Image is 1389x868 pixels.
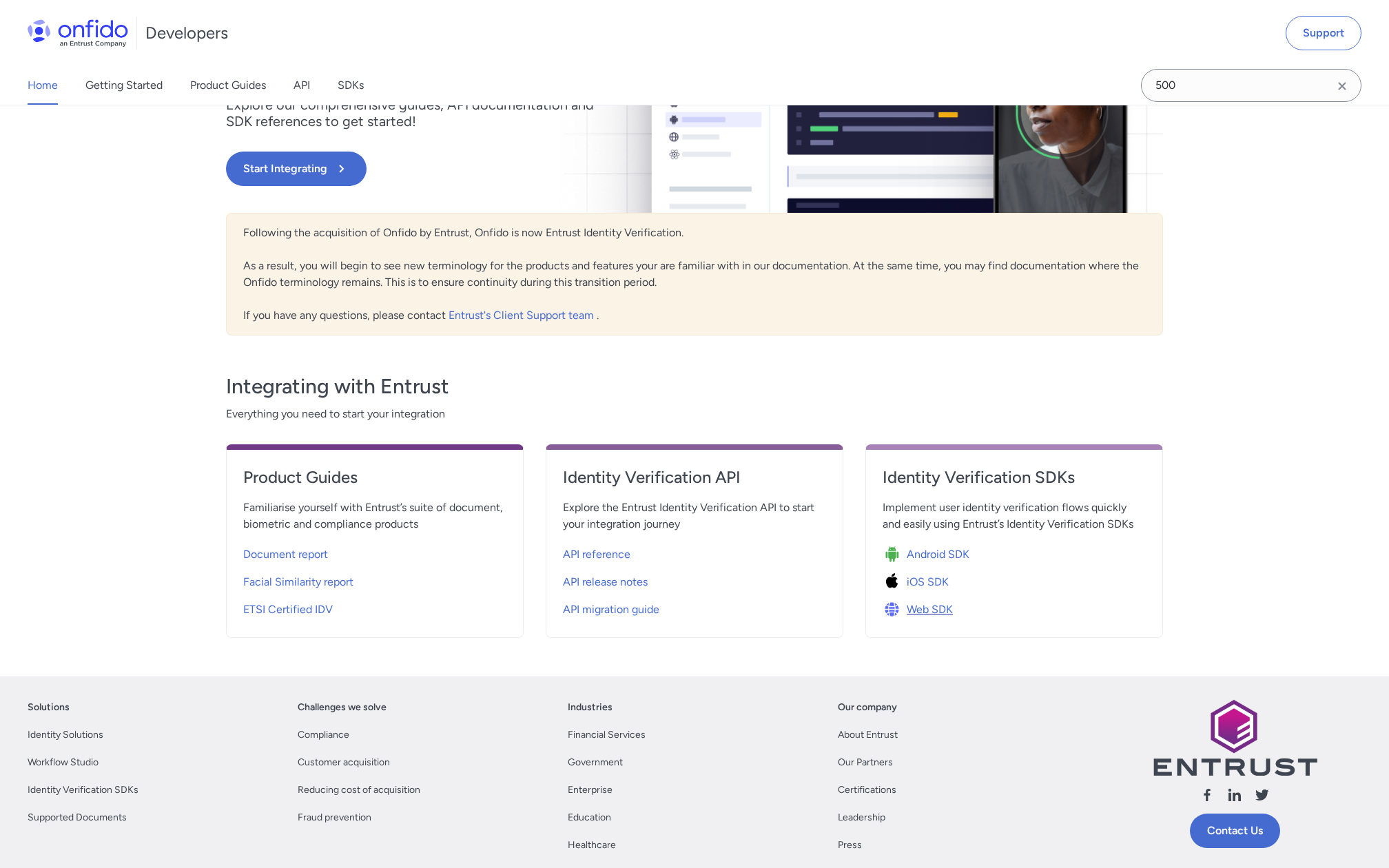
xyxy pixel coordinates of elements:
a: Industries [568,699,613,716]
a: Identity Verification SDKs [28,782,138,798]
img: Icon Android SDK [883,545,907,564]
a: Identity Verification API [563,466,826,499]
a: Icon Web SDKWeb SDK [883,593,1146,621]
a: Product Guides [243,466,506,499]
a: API [294,66,310,105]
a: Follow us linkedin [1226,787,1243,808]
input: Onfido search input field [1141,69,1361,102]
span: API release notes [563,574,648,590]
a: Facial Similarity report [243,566,506,593]
span: iOS SDK [907,574,949,590]
h4: Product Guides [243,466,506,488]
a: Enterprise [568,782,613,798]
span: API reference [563,546,630,563]
a: Our company [838,699,897,716]
img: Onfido Logo [28,19,128,47]
a: Contact Us [1190,814,1280,848]
h1: Developers [145,22,228,44]
a: Our Partners [838,754,893,771]
a: Healthcare [568,837,616,854]
img: Icon Web SDK [883,600,907,619]
a: Getting Started [85,66,163,105]
a: Press [838,837,862,854]
a: Certifications [838,782,896,798]
div: Following the acquisition of Onfido by Entrust, Onfido is now Entrust Identity Verification. As a... [226,213,1163,335]
a: Customer acquisition [298,754,390,771]
a: Challenges we solve [298,699,387,716]
span: Familiarise yourself with Entrust’s suite of document, biometric and compliance products [243,499,506,533]
a: Identity Verification SDKs [883,466,1146,499]
a: Product Guides [190,66,266,105]
svg: Follow us linkedin [1226,787,1243,803]
a: Workflow Studio [28,754,99,771]
a: Entrust's Client Support team [449,309,597,322]
h4: Identity Verification SDKs [883,466,1146,488]
a: Solutions [28,699,70,716]
svg: Clear search field button [1334,78,1350,94]
a: Document report [243,538,506,566]
a: Start Integrating [226,152,882,186]
a: Icon Android SDKAndroid SDK [883,538,1146,566]
a: ETSI Certified IDV [243,593,506,621]
a: Government [568,754,623,771]
a: Leadership [838,809,885,826]
a: Supported Documents [28,809,127,826]
a: Home [28,66,58,105]
a: Identity Solutions [28,727,103,743]
a: Follow us facebook [1199,787,1215,808]
span: Implement user identity verification flows quickly and easily using Entrust’s Identity Verificati... [883,499,1146,533]
span: Explore the Entrust Identity Verification API to start your integration journey [563,499,826,533]
a: Financial Services [568,727,646,743]
span: Web SDK [907,601,953,618]
a: API release notes [563,566,826,593]
a: Support [1286,16,1361,50]
a: API reference [563,538,826,566]
a: Reducing cost of acquisition [298,782,420,798]
a: Education [568,809,611,826]
a: Compliance [298,727,349,743]
span: Document report [243,546,328,563]
a: Follow us X (Twitter) [1254,787,1270,808]
svg: Follow us facebook [1199,787,1215,803]
svg: Follow us X (Twitter) [1254,787,1270,803]
a: SDKs [338,66,364,105]
span: API migration guide [563,601,659,618]
a: About Entrust [838,727,898,743]
span: Everything you need to start your integration [226,406,1163,422]
a: Icon iOS SDKiOS SDK [883,566,1146,593]
h3: Integrating with Entrust [226,373,1163,400]
button: Start Integrating [226,152,367,186]
span: Facial Similarity report [243,574,353,590]
a: API migration guide [563,593,826,621]
a: Fraud prevention [298,809,371,826]
img: Entrust logo [1152,699,1317,776]
span: Android SDK [907,546,969,563]
span: ETSI Certified IDV [243,601,333,618]
h4: Identity Verification API [563,466,826,488]
img: Icon iOS SDK [883,572,907,592]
